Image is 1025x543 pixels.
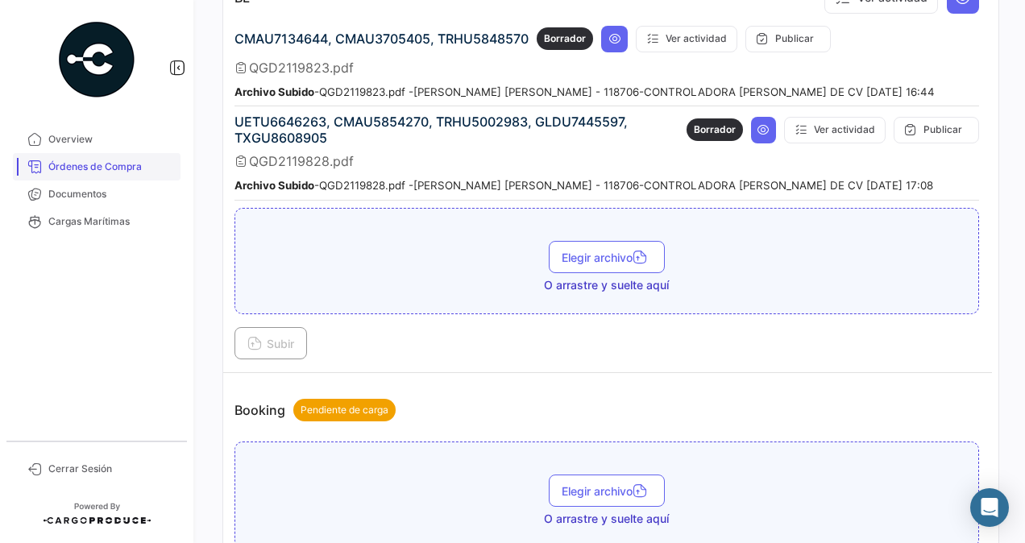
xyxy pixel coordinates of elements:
span: Elegir archivo [562,484,652,498]
span: CMAU7134644, CMAU3705405, TRHU5848570 [234,31,529,47]
span: Órdenes de Compra [48,160,174,174]
span: Borrador [544,31,586,46]
span: QGD2119823.pdf [249,60,354,76]
a: Overview [13,126,181,153]
a: Documentos [13,180,181,208]
b: Archivo Subido [234,179,314,192]
button: Elegir archivo [549,475,665,507]
span: Cerrar Sesión [48,462,174,476]
span: Elegir archivo [562,251,652,264]
button: Subir [234,327,307,359]
small: - QGD2119823.pdf - [PERSON_NAME] [PERSON_NAME] - 118706-CONTROLADORA [PERSON_NAME] DE CV [DATE] 1... [234,85,935,98]
button: Publicar [894,117,979,143]
span: O arrastre y suelte aquí [544,277,669,293]
span: Borrador [694,122,736,137]
a: Órdenes de Compra [13,153,181,180]
span: UETU6646263, CMAU5854270, TRHU5002983, GLDU7445597, TXGU8608905 [234,114,678,146]
b: Archivo Subido [234,85,314,98]
span: QGD2119828.pdf [249,153,354,169]
span: Documentos [48,187,174,201]
button: Ver actividad [636,26,737,52]
a: Cargas Marítimas [13,208,181,235]
small: - QGD2119828.pdf - [PERSON_NAME] [PERSON_NAME] - 118706-CONTROLADORA [PERSON_NAME] DE CV [DATE] 1... [234,179,933,192]
img: powered-by.png [56,19,137,100]
span: Cargas Marítimas [48,214,174,229]
button: Elegir archivo [549,241,665,273]
button: Ver actividad [784,117,886,143]
div: Abrir Intercom Messenger [970,488,1009,527]
button: Publicar [745,26,831,52]
span: Subir [247,337,294,350]
span: O arrastre y suelte aquí [544,511,669,527]
span: Pendiente de carga [301,403,388,417]
p: Booking [234,399,396,421]
span: Overview [48,132,174,147]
